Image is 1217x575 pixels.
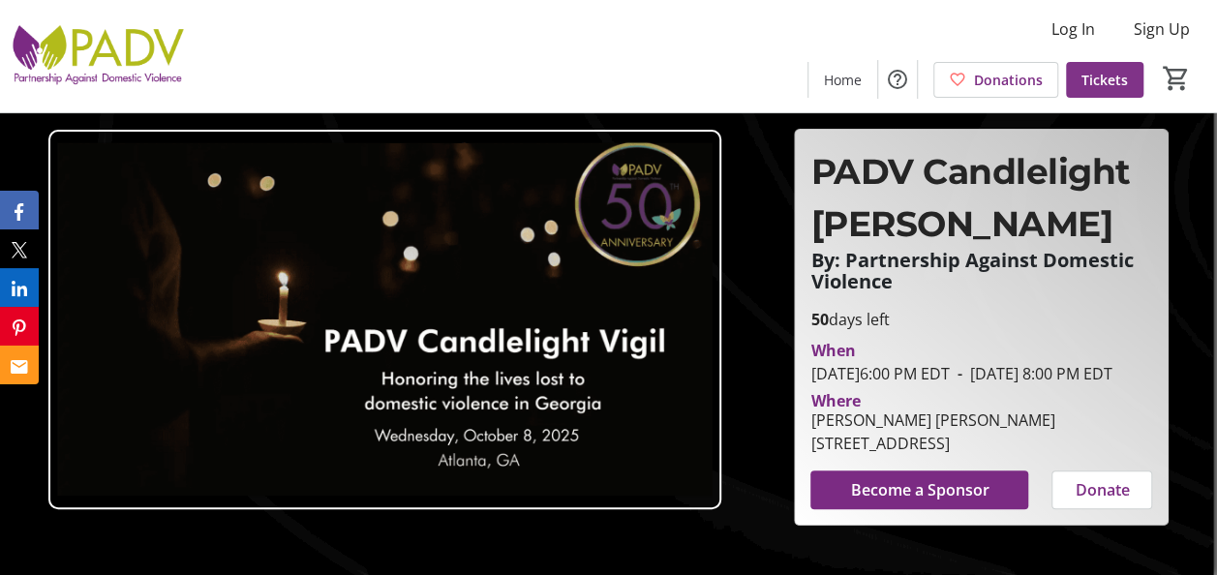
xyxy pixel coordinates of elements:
[824,70,862,90] span: Home
[810,363,949,384] span: [DATE] 6:00 PM EDT
[974,70,1043,90] span: Donations
[1118,14,1205,45] button: Sign Up
[1051,470,1152,509] button: Donate
[1134,17,1190,41] span: Sign Up
[1075,478,1129,501] span: Donate
[12,8,184,105] img: Partnership Against Domestic Violence's Logo
[1051,17,1095,41] span: Log In
[810,393,860,409] div: Where
[810,250,1152,292] p: By: Partnership Against Domestic Violence
[810,309,828,330] span: 50
[933,62,1058,98] a: Donations
[810,432,1054,455] div: [STREET_ADDRESS]
[1066,62,1143,98] a: Tickets
[949,363,1111,384] span: [DATE] 8:00 PM EDT
[810,308,1152,331] p: days left
[810,409,1054,432] div: [PERSON_NAME] [PERSON_NAME]
[810,150,1130,245] span: PADV Candlelight [PERSON_NAME]
[810,339,855,362] div: When
[850,478,989,501] span: Become a Sponsor
[808,62,877,98] a: Home
[1081,70,1128,90] span: Tickets
[1036,14,1111,45] button: Log In
[48,130,721,508] img: Campaign CTA Media Photo
[810,470,1028,509] button: Become a Sponsor
[1159,61,1194,96] button: Cart
[949,363,969,384] span: -
[878,60,917,99] button: Help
